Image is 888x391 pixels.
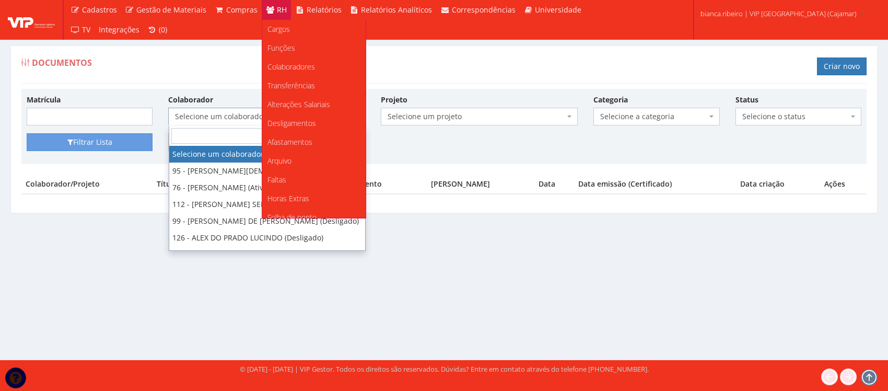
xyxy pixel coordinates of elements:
[267,43,295,53] span: Funções
[169,229,365,246] li: 126 - ALEX DO PRADO LUCINDO (Desligado)
[388,111,565,122] span: Selecione um projeto
[169,179,365,196] li: 76 - [PERSON_NAME] (Ativo)
[169,163,365,179] li: 95 - [PERSON_NAME][DEMOGRAPHIC_DATA] (Ativo)
[262,133,366,152] a: Afastamentos
[27,95,61,105] label: Matrícula
[593,95,628,105] label: Categoria
[262,170,366,189] a: Faltas
[267,118,316,128] span: Desligamentos
[262,76,366,95] a: Transferências
[267,175,286,185] span: Faltas
[32,57,92,68] span: Documentos
[267,62,315,72] span: Colaboradores
[534,175,574,194] th: Data
[381,95,407,105] label: Projeto
[95,20,144,40] a: Integrações
[168,108,365,125] span: Selecione um colaborador
[452,5,516,15] span: Correspondências
[700,8,857,19] span: bianca.ribeiro | VIP [GEOGRAPHIC_DATA] (Cajamar)
[27,133,153,151] button: Filtrar Lista
[144,20,172,40] a: (0)
[600,111,706,122] span: Selecione a categoria
[361,5,432,15] span: Relatórios Analíticos
[742,111,848,122] span: Selecione o status
[262,20,366,39] a: Cargos
[317,175,427,194] th: Data vencimento
[736,175,820,194] th: Data criação
[159,25,167,34] span: (0)
[535,5,581,15] span: Universidade
[66,20,95,40] a: TV
[153,175,199,194] th: Título
[817,57,867,75] a: Criar novo
[277,5,287,15] span: RH
[169,213,365,229] li: 99 - [PERSON_NAME] DE [PERSON_NAME] (Desligado)
[21,175,153,194] th: Colaborador/Projeto
[82,25,90,34] span: TV
[267,193,309,203] span: Horas Extras
[240,364,649,374] div: © [DATE] - [DATE] | VIP Gestor. Todos os direitos são reservados. Dúvidas? Entre em contato atrav...
[307,5,342,15] span: Relatórios
[267,24,290,34] span: Cargos
[593,108,719,125] span: Selecione a categoria
[82,5,117,15] span: Cadastros
[267,212,317,222] span: Folha de ponto
[169,196,365,213] li: 112 - [PERSON_NAME] SEMINARA (Desligado)
[226,5,258,15] span: Compras
[267,80,315,90] span: Transferências
[262,114,366,133] a: Desligamentos
[574,175,736,194] th: Data emissão (Certificado)
[735,108,861,125] span: Selecione o status
[262,208,366,227] a: Folha de ponto
[267,137,312,147] span: Afastamentos
[820,175,867,194] th: Ações
[168,95,213,105] label: Colaborador
[262,189,366,208] a: Horas Extras
[381,108,578,125] span: Selecione um projeto
[136,5,206,15] span: Gestão de Materiais
[169,246,365,263] li: 64 - [PERSON_NAME] (Desligado)
[267,99,330,109] span: Alterações Salariais
[262,95,366,114] a: Alterações Salariais
[175,111,352,122] span: Selecione um colaborador
[8,12,55,28] img: logo
[262,57,366,76] a: Colaboradores
[262,152,366,170] a: Arquivo
[267,156,291,166] span: Arquivo
[735,95,758,105] label: Status
[262,39,366,57] a: Funções
[169,146,365,163] li: Selecione um colaborador
[427,175,534,194] th: [PERSON_NAME]
[99,25,139,34] span: Integrações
